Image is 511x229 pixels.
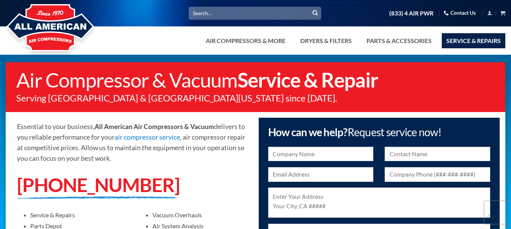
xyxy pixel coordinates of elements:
h1: Air Compressor & Vacuum [16,70,498,90]
input: Email Address [268,167,374,182]
p: Vacuum Overhauls [152,211,250,218]
a: (833) 4 AIR PWR [389,7,433,20]
input: Company Name [268,147,374,161]
span: How can we help? [268,126,442,138]
p: Service & Repairs [30,211,128,218]
a: Parts & Accessories [362,33,436,48]
p: Serving [GEOGRAPHIC_DATA] & [GEOGRAPHIC_DATA][US_STATE] since [DATE]. [16,94,498,103]
strong: Service & Repair [238,68,378,92]
a: [PHONE_NUMBER] [17,173,180,196]
input: Search… [189,7,321,19]
input: Contact Name [385,147,490,161]
a: Air Compressors & More [201,33,290,48]
input: Company Phone (###-###-####) [385,167,490,182]
a: Contact Us [444,7,476,19]
a: View cart [500,8,505,18]
a: Dryers & Filters [296,33,356,48]
button: Submit [309,8,321,19]
a: Service & Repairs [442,33,505,48]
span: Request service now! [348,126,442,138]
span: Essential to your business, delivers to you reliable performance for your , air compressor repair... [17,123,245,162]
a: air compressor service [115,133,180,141]
strong: All American Air Compressors & Vacuum [95,123,214,131]
a: Login [487,8,492,18]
